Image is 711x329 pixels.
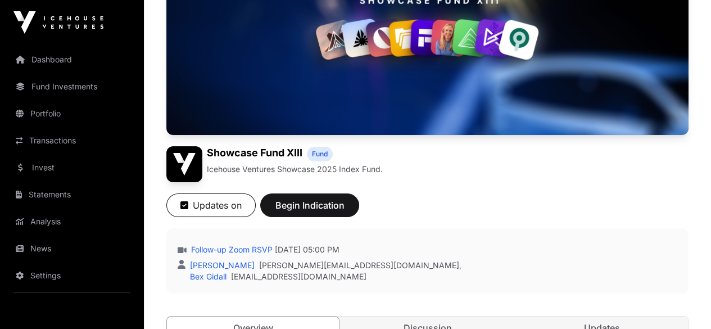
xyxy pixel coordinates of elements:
a: [PERSON_NAME] [188,260,255,270]
a: Begin Indication [260,205,359,216]
a: Invest [9,155,135,180]
a: Transactions [9,128,135,153]
img: Icehouse Ventures Logo [13,11,103,34]
a: Dashboard [9,47,135,72]
a: Portfolio [9,101,135,126]
a: Statements [9,182,135,207]
img: Showcase Fund XIII [166,146,202,182]
a: Fund Investments [9,74,135,99]
button: Updates on [166,193,256,217]
p: Icehouse Ventures Showcase 2025 Index Fund. [207,164,383,175]
span: [DATE] 05:00 PM [275,244,339,255]
span: Fund [312,150,328,159]
a: News [9,236,135,261]
a: Settings [9,263,135,288]
span: Begin Indication [274,199,345,212]
div: , [188,260,461,271]
a: Bex Gidall [188,272,227,281]
a: [PERSON_NAME][EMAIL_ADDRESS][DOMAIN_NAME] [259,260,459,271]
a: Analysis [9,209,135,234]
button: Begin Indication [260,193,359,217]
a: [EMAIL_ADDRESS][DOMAIN_NAME] [231,271,366,282]
a: Follow-up Zoom RSVP [189,244,273,255]
iframe: Chat Widget [655,275,711,329]
h1: Showcase Fund XIII [207,146,302,161]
